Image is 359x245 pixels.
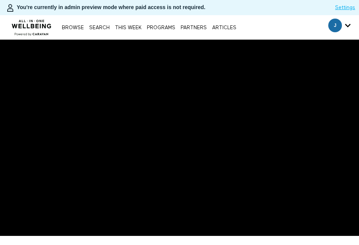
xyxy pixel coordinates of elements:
[87,25,112,30] a: Search
[113,25,143,30] a: THIS WEEK
[60,24,238,31] nav: Primary
[335,4,355,11] a: Settings
[323,15,356,39] div: Secondary
[145,25,177,30] a: PROGRAMS
[179,25,209,30] a: PARTNERS
[210,25,238,30] a: ARTICLES
[60,25,86,30] a: Browse
[6,3,15,13] img: person-bdfc0eaa9744423c596e6e1c01710c89950b1dff7c83b5d61d716cfd8139584f.svg
[9,14,55,37] img: CARAVAN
